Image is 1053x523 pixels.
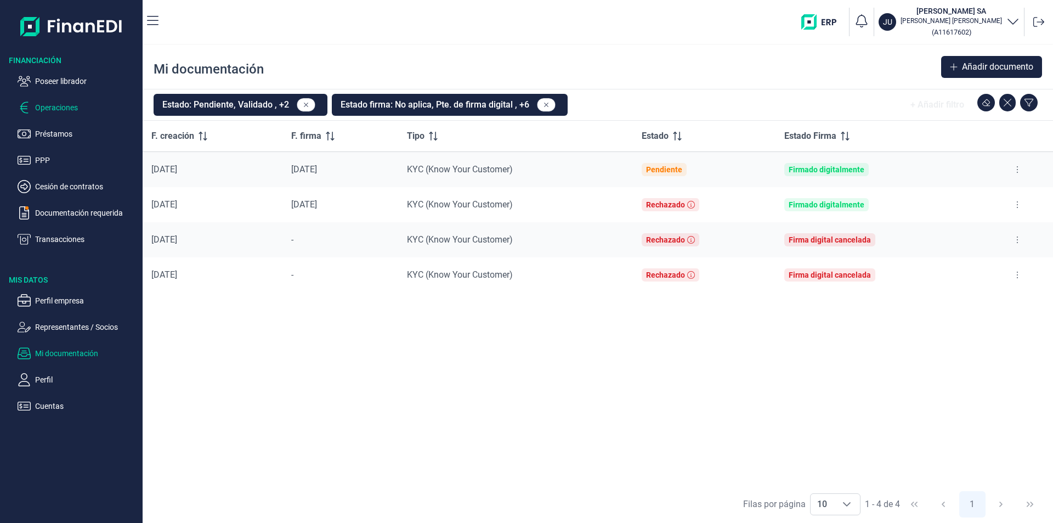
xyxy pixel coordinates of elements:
button: Page 1 [959,491,986,518]
div: - [291,234,389,245]
button: First Page [901,491,927,518]
div: Rechazado [646,200,685,209]
button: Poseer librador [18,75,138,88]
p: Mi documentación [35,347,138,360]
span: F. creación [151,130,194,143]
div: Firmado digitalmente [789,200,864,209]
img: Logo de aplicación [20,9,123,44]
div: [DATE] [291,199,389,210]
div: [DATE] [151,269,274,280]
div: Choose [834,494,860,515]
p: Transacciones [35,233,138,246]
button: Next Page [988,491,1014,518]
div: [DATE] [151,164,274,175]
span: Tipo [407,130,424,143]
div: Firma digital cancelada [789,235,871,244]
button: PPP [18,154,138,167]
button: Documentación requerida [18,206,138,220]
div: Firma digital cancelada [789,271,871,279]
p: [PERSON_NAME] [PERSON_NAME] [901,16,1002,25]
div: Rechazado [646,235,685,244]
button: Añadir documento [941,56,1042,78]
button: Operaciones [18,101,138,114]
p: Perfil [35,373,138,386]
small: Copiar cif [932,28,971,36]
div: Mi documentación [154,60,264,78]
button: Estado: Pendiente, Validado , +2 [154,94,327,116]
p: Operaciones [35,101,138,114]
span: 10 [811,494,834,515]
div: Rechazado [646,271,685,279]
p: JU [883,16,892,27]
span: 1 - 4 de 4 [865,500,900,509]
span: Estado [642,130,669,143]
div: Pendiente [646,165,682,174]
span: KYC (Know Your Customer) [407,199,513,210]
button: Cesión de contratos [18,180,138,193]
div: Filas por página [743,498,806,511]
div: [DATE] [151,199,274,210]
div: [DATE] [151,234,274,245]
button: Estado firma: No aplica, Pte. de firma digital , +6 [332,94,568,116]
p: PPP [35,154,138,167]
div: Firmado digitalmente [789,165,864,174]
img: erp [801,14,845,30]
p: Documentación requerida [35,206,138,220]
div: - [291,269,389,280]
span: KYC (Know Your Customer) [407,234,513,245]
button: Transacciones [18,233,138,246]
p: Cesión de contratos [35,180,138,193]
p: Cuentas [35,400,138,413]
p: Poseer librador [35,75,138,88]
span: F. firma [291,130,321,143]
span: Estado Firma [784,130,836,143]
button: Mi documentación [18,347,138,360]
button: Perfil empresa [18,294,138,307]
button: Préstamos [18,127,138,140]
button: Perfil [18,373,138,386]
button: JU[PERSON_NAME] SA[PERSON_NAME] [PERSON_NAME](A11617602) [879,5,1020,38]
button: Previous Page [930,491,956,518]
p: Préstamos [35,127,138,140]
button: Cuentas [18,400,138,413]
p: Representantes / Socios [35,320,138,334]
span: KYC (Know Your Customer) [407,269,513,280]
p: Perfil empresa [35,294,138,307]
button: Last Page [1017,491,1043,518]
div: [DATE] [291,164,389,175]
h3: [PERSON_NAME] SA [901,5,1002,16]
button: Representantes / Socios [18,320,138,334]
span: KYC (Know Your Customer) [407,164,513,175]
span: Añadir documento [962,60,1033,74]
